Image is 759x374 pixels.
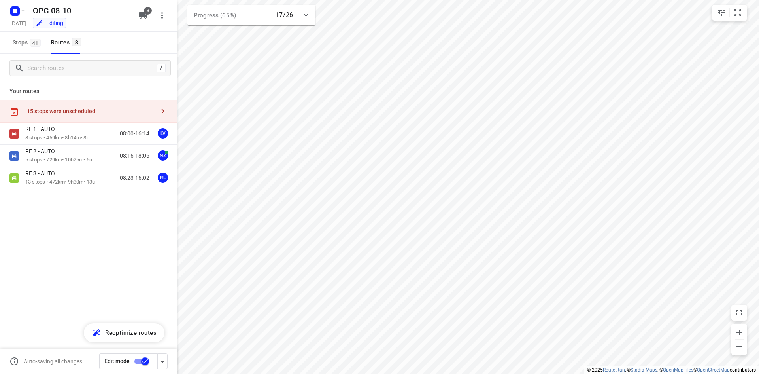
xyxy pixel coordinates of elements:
p: RE 1 - AUTO [25,125,60,133]
p: Your routes [9,87,168,95]
a: Stadia Maps [631,367,657,373]
div: You are currently in edit mode. [36,19,63,27]
button: More [154,8,170,23]
button: Map settings [714,5,729,21]
button: Reoptimize routes [84,323,164,342]
button: Fit zoom [730,5,746,21]
span: Progress (65%) [194,12,236,19]
div: 15 stops were unscheduled [27,108,155,114]
button: RL [155,170,171,186]
p: RE 2 - AUTO [25,148,60,155]
button: 3 [135,8,151,23]
a: OpenStreetMap [697,367,730,373]
span: Reoptimize routes [105,328,157,338]
p: 17/26 [276,10,293,20]
span: 3 [144,7,152,15]
div: small contained button group [712,5,747,21]
p: 08:23-16:02 [120,174,149,182]
div: NZ [158,150,168,161]
button: NZ [155,148,171,163]
li: © 2025 , © , © © contributors [587,367,756,373]
span: 41 [30,39,41,47]
span: Stops [13,38,43,47]
p: RE 3 - AUTO [25,170,60,177]
p: Auto-saving all changes [24,358,82,365]
h5: Project date [7,19,30,28]
span: 3 [72,38,81,46]
h5: OPG 08-10 [30,4,132,17]
p: 8 stops • 459km • 8h14m • 8u [25,134,89,142]
div: Progress (65%)17/26 [187,5,315,25]
div: Driver app settings [158,356,167,366]
p: 08:00-16:14 [120,129,149,138]
input: Search routes [27,62,157,74]
a: OpenMapTiles [663,367,693,373]
div: / [157,64,166,72]
a: Routetitan [603,367,625,373]
p: 13 stops • 472km • 9h30m • 13u [25,178,95,186]
div: Routes [51,38,84,47]
p: 5 stops • 729km • 10h25m • 5u [25,156,92,164]
p: 08:16-18:06 [120,152,149,160]
button: LV [155,125,171,141]
div: LV [158,128,168,139]
div: RL [158,173,168,183]
span: Edit mode [104,358,130,364]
